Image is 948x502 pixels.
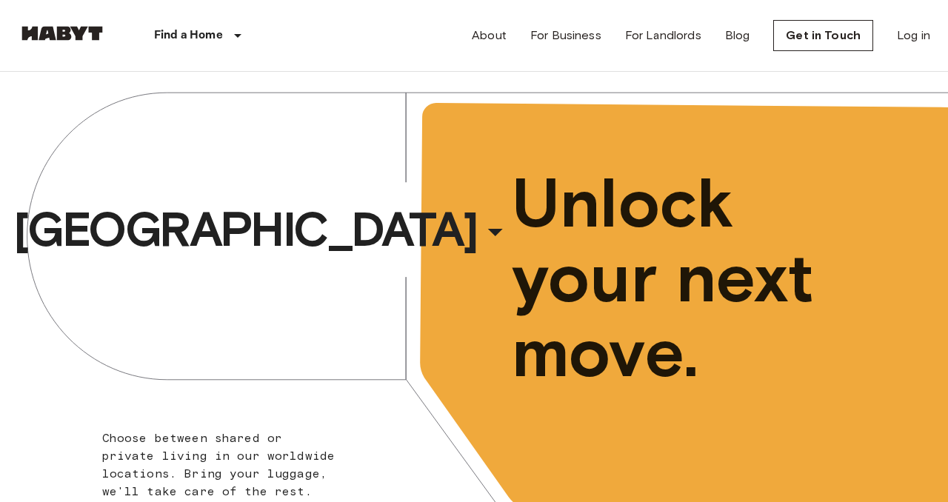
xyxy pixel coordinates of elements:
[530,27,601,44] a: For Business
[512,166,891,391] span: Unlock your next move.
[13,200,477,259] span: [GEOGRAPHIC_DATA]
[897,27,930,44] a: Log in
[625,27,701,44] a: For Landlords
[154,27,223,44] p: Find a Home
[472,27,507,44] a: About
[773,20,873,51] a: Get in Touch
[102,431,336,498] span: Choose between shared or private living in our worldwide locations. Bring your luggage, we'll tak...
[725,27,750,44] a: Blog
[18,26,107,41] img: Habyt
[7,195,518,264] button: [GEOGRAPHIC_DATA]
